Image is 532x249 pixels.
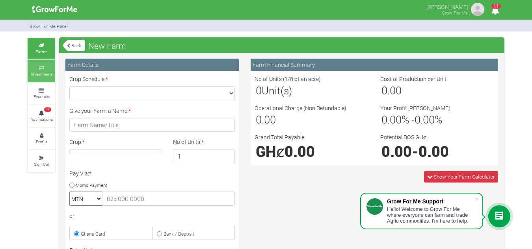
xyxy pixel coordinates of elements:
[36,139,47,144] small: Profile
[387,198,474,205] div: Grow For Me Support
[28,60,55,82] a: Investments
[28,128,55,149] a: Profile
[63,39,85,52] a: Back
[426,2,468,11] p: [PERSON_NAME]
[256,83,262,97] span: 0
[173,138,204,146] label: No of Units:
[28,83,55,105] a: Finances
[69,138,85,146] label: Crop:
[442,10,468,16] small: Grow For Me
[255,104,346,112] label: Operational Charge (Non Refundable)
[487,2,503,19] i: Notifications
[65,59,239,71] div: Farm Details
[164,231,194,237] small: Bank / Deposit
[157,231,162,236] input: Bank / Deposit
[29,2,80,17] img: growforme image
[251,59,498,71] div: Farm Financial Summary
[256,142,367,160] h1: GHȼ
[76,182,107,188] small: Momo Payment
[380,133,426,141] label: Potential ROS GHȼ
[31,71,52,77] small: Investments
[33,94,50,99] small: Finances
[381,83,402,97] span: 0.00
[256,84,367,97] h3: Unit(s)
[487,7,503,15] a: 11
[28,105,55,127] a: 11 Notifications
[255,133,304,141] label: Grand Total Payable
[380,75,446,83] label: Cost of Production per Unit
[255,75,321,83] label: No of Units (1/8 of an acre)
[74,231,79,236] input: Ghana Card
[387,206,474,224] div: Hello! Welcome to Grow For Me where everyone can farm and trade Agric commodities. I'm here to help.
[69,107,131,115] label: Give your Farm a Name:
[69,212,235,220] div: or
[28,150,55,172] a: Sign Out
[69,75,108,83] label: Crop Schedule:
[470,2,485,17] img: growforme image
[69,183,74,188] input: Momo Payment
[35,49,47,54] small: Farms
[381,113,402,126] span: 0.00
[491,4,501,9] span: 11
[380,104,450,112] label: Your Profit [PERSON_NAME]
[256,113,276,126] span: 0.00
[44,107,51,112] span: 11
[433,173,495,180] span: Show Your Farm Calculator
[69,169,91,177] label: Pay Via:
[381,142,493,160] h1: -
[86,38,128,53] span: New Farm
[30,23,68,29] small: Grow For Me Panel
[30,116,53,122] small: Notifications
[381,113,493,126] h3: % - %
[102,192,235,206] input: 02x 000 0000
[419,142,449,161] span: 0.00
[34,161,49,167] small: Sign Out
[81,231,105,237] small: Ghana Card
[28,38,55,59] a: Farms
[69,118,235,132] input: Farm Name/Title
[285,142,315,161] span: 0.00
[381,142,412,161] span: 0.00
[415,113,435,126] span: 0.00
